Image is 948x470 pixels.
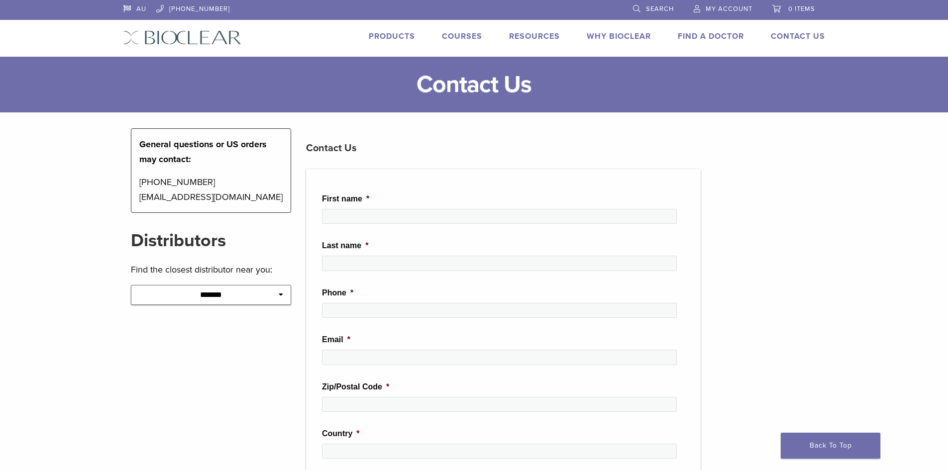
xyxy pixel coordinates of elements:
[369,31,415,41] a: Products
[322,288,353,298] label: Phone
[781,433,880,459] a: Back To Top
[646,5,674,13] span: Search
[139,139,267,165] strong: General questions or US orders may contact:
[139,175,283,204] p: [PHONE_NUMBER] [EMAIL_ADDRESS][DOMAIN_NAME]
[322,382,389,392] label: Zip/Postal Code
[131,229,292,253] h2: Distributors
[131,262,292,277] p: Find the closest distributor near you:
[322,241,368,251] label: Last name
[322,429,360,439] label: Country
[678,31,744,41] a: Find A Doctor
[123,30,241,45] img: Bioclear
[442,31,482,41] a: Courses
[788,5,815,13] span: 0 items
[322,194,369,204] label: First name
[306,136,701,160] h3: Contact Us
[509,31,560,41] a: Resources
[706,5,752,13] span: My Account
[322,335,350,345] label: Email
[587,31,651,41] a: Why Bioclear
[771,31,825,41] a: Contact Us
